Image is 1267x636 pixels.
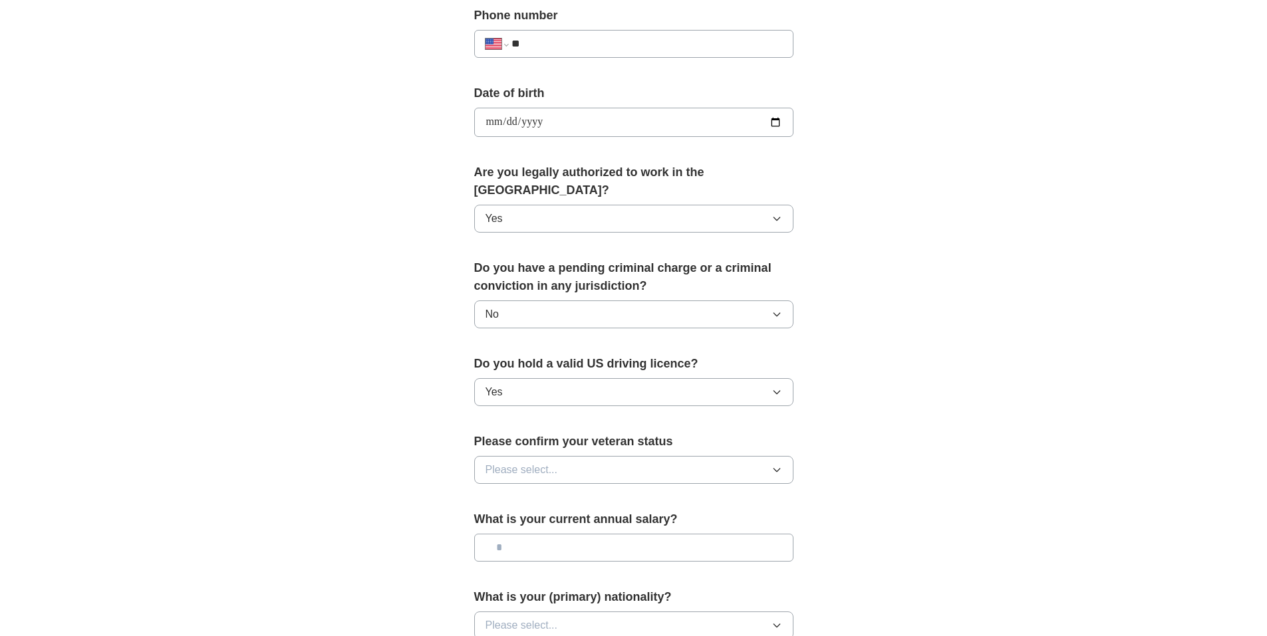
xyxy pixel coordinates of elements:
label: What is your current annual salary? [474,510,793,528]
button: Yes [474,378,793,406]
label: Do you have a pending criminal charge or a criminal conviction in any jurisdiction? [474,259,793,295]
button: Yes [474,205,793,233]
label: Please confirm your veteran status [474,433,793,451]
label: Phone number [474,7,793,25]
button: Please select... [474,456,793,484]
span: Please select... [486,617,558,633]
span: Yes [486,211,503,227]
span: Yes [486,384,503,400]
label: Are you legally authorized to work in the [GEOGRAPHIC_DATA]? [474,163,793,199]
label: Do you hold a valid US driving licence? [474,355,793,373]
span: No [486,306,499,322]
button: No [474,300,793,328]
label: Date of birth [474,84,793,102]
span: Please select... [486,462,558,478]
label: What is your (primary) nationality? [474,588,793,606]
